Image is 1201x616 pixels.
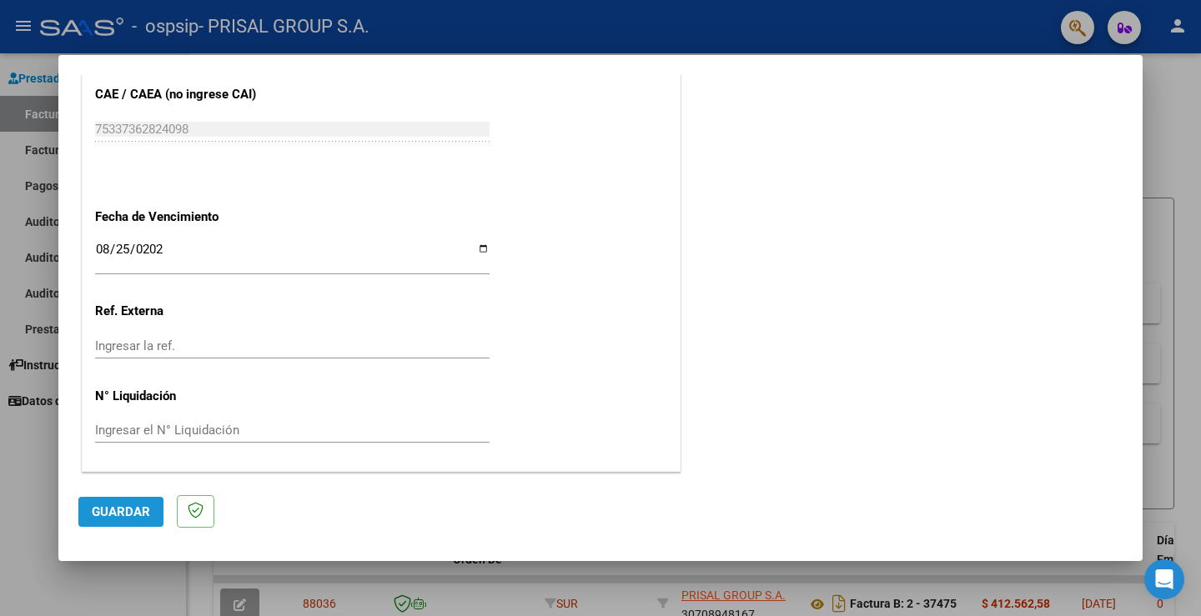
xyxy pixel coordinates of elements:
[1144,559,1184,599] div: Open Intercom Messenger
[95,85,267,104] p: CAE / CAEA (no ingrese CAI)
[95,302,267,321] p: Ref. Externa
[92,504,150,519] span: Guardar
[95,387,267,406] p: N° Liquidación
[78,497,163,527] button: Guardar
[95,208,267,227] p: Fecha de Vencimiento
